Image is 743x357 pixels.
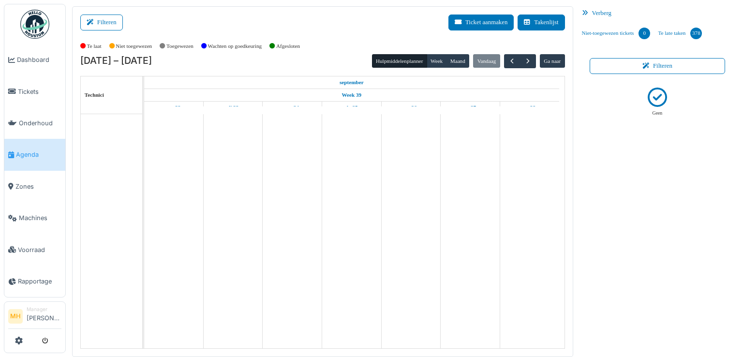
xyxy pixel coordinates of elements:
div: Manager [27,306,61,313]
span: Technici [85,92,104,98]
span: Tickets [18,87,61,96]
button: Hulpmiddelenplanner [372,54,427,68]
a: Niet-toegewezen tickets [578,20,654,46]
a: 26 september 2025 [402,102,419,114]
a: 23 september 2025 [225,102,241,114]
a: Dashboard [4,44,65,75]
a: Rapportage [4,266,65,297]
a: 24 september 2025 [283,102,301,114]
a: Machines [4,202,65,234]
a: MH Manager[PERSON_NAME] [8,306,61,329]
button: Filteren [80,15,123,30]
button: Ticket aanmaken [448,15,514,30]
a: 22 september 2025 [164,102,183,114]
a: Week 39 [339,89,364,101]
span: Onderhoud [19,119,61,128]
li: [PERSON_NAME] [27,306,61,327]
button: Ga naar [540,54,565,68]
div: 0 [639,28,650,39]
button: Takenlijst [518,15,565,30]
button: Maand [446,54,469,68]
button: Vandaag [473,54,500,68]
a: 28 september 2025 [521,102,538,114]
button: Volgende [520,54,535,68]
span: Agenda [16,150,61,159]
img: Badge_color-CXgf-gQk.svg [20,10,49,39]
h2: [DATE] – [DATE] [80,55,152,67]
label: Te laat [87,42,102,50]
a: Agenda [4,139,65,170]
li: MH [8,309,23,324]
div: Verberg [578,6,737,20]
span: Dashboard [17,55,61,64]
a: Zones [4,171,65,202]
a: Tickets [4,75,65,107]
button: Filteren [590,58,726,74]
label: Niet toegewezen [116,42,152,50]
label: Toegewezen [166,42,193,50]
a: Voorraad [4,234,65,265]
div: 378 [690,28,702,39]
a: Onderhoud [4,107,65,139]
a: Te late taken [654,20,706,46]
a: 22 september 2025 [337,76,366,89]
a: 25 september 2025 [343,102,360,114]
button: Week [427,54,447,68]
span: Machines [19,213,61,223]
a: 27 september 2025 [462,102,479,114]
label: Afgesloten [276,42,300,50]
span: Rapportage [18,277,61,286]
p: Geen [653,110,663,117]
button: Vorige [504,54,520,68]
label: Wachten op goedkeuring [208,42,262,50]
span: Zones [15,182,61,191]
span: Voorraad [18,245,61,254]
